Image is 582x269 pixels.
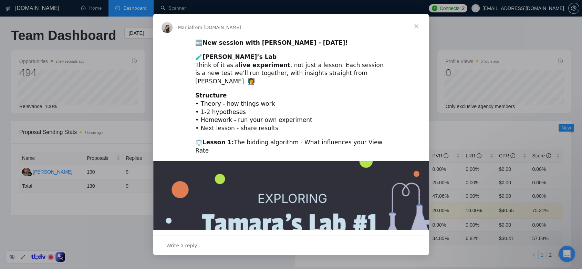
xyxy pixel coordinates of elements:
[166,241,202,250] span: Write a reply…
[202,139,234,146] b: Lesson 1:
[178,25,192,30] span: Mariia
[195,92,387,133] div: • Theory - how things work • 1-2 hypotheses • Homework - run your own experiment • Next lesson - ...
[195,92,227,99] b: Structure
[192,25,241,30] span: from [DOMAIN_NAME]
[202,39,348,46] b: New session with [PERSON_NAME] - [DATE]!
[239,62,290,69] b: live experiment
[202,53,277,60] b: [PERSON_NAME]’s Lab
[404,14,429,39] span: Close
[153,236,429,255] div: Open conversation and reply
[195,138,387,155] div: ⚖️ The bidding algorithm - What influences your View Rate
[162,22,173,33] img: Profile image for Mariia
[195,53,387,86] div: 🧪 Think of it as a , not just a lesson. Each session is a new test we’ll run together, with insig...
[195,39,387,47] div: 🆕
